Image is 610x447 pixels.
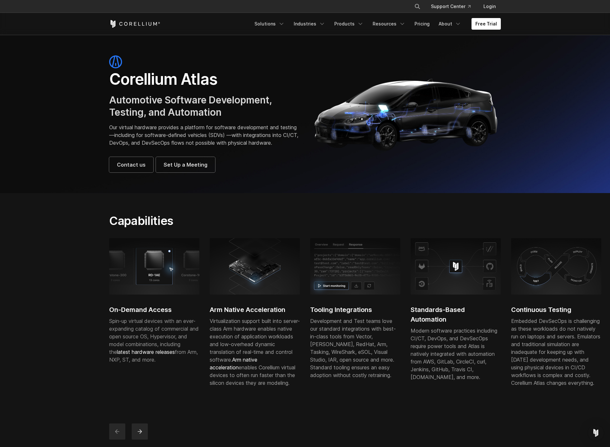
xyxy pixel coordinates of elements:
[251,18,501,30] div: Navigation Menu
[164,161,207,169] span: Set Up a Meeting
[511,238,601,294] img: Continuous testing using physical devices in CI/CD workflows
[109,20,160,28] a: Corellium Home
[156,157,215,172] a: Set Up a Meeting
[109,70,299,89] h1: Corellium Atlas
[412,1,423,12] button: Search
[290,18,329,30] a: Industries
[210,356,295,386] span: enables Corellium virtual devices to often run faster than the silicon devices they are modeling.
[511,305,601,315] h2: Continuous Testing
[411,305,501,324] h2: Standards-Based Automation
[210,356,257,371] a: Arm native acceleration
[210,317,300,387] div: Virtualization support built into server-class Arm hardware enables native execution of applicati...
[109,318,199,363] span: Spin-up virtual devices with an ever-expanding catalog of commercial and open source OS, Hypervis...
[310,317,400,379] div: Development and Test teams love our standard integrations with best-in-class tools from Vector, [...
[426,1,476,12] a: Support Center
[472,18,501,30] a: Free Trial
[109,55,122,68] img: atlas-icon
[310,305,400,315] h2: Tooling Integrations
[511,317,601,387] div: Embedded DevSecOps is challenging as these workloads do not natively run on laptops and servers. ...
[109,423,125,440] button: previous
[478,1,501,12] a: Login
[109,157,153,172] a: Contact us
[109,238,199,294] img: RD-1AE; 13 cores
[311,73,501,154] img: Corellium_Hero_Atlas_Header
[411,18,434,30] a: Pricing
[310,238,400,294] img: Response tab, start monitoring; Tooling Integrations
[109,214,366,228] h2: Capabilities
[435,18,465,30] a: About
[251,18,289,30] a: Solutions
[406,1,501,12] div: Navigation Menu
[369,18,409,30] a: Resources
[588,425,604,441] div: Open Intercom Messenger
[117,349,175,355] a: latest hardware releases
[109,305,199,315] h2: On-Demand Access
[117,161,146,169] span: Contact us
[330,18,367,30] a: Products
[109,94,272,118] span: Automotive Software Development, Testing, and Automation
[411,327,501,381] div: Modern software practices including CI/CT, DevOps, and DevSecOps require power tools and Atlas is...
[210,305,300,315] h2: Arm Native Acceleration
[132,423,148,440] button: next
[411,238,501,294] img: Corellium platform integrating with AWS, GitHub, and CI tools for secure mobile app testing and D...
[109,123,299,147] p: Our virtual hardware provides a platform for software development and testing—including for softw...
[210,238,300,294] img: server-class Arm hardware; SDV development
